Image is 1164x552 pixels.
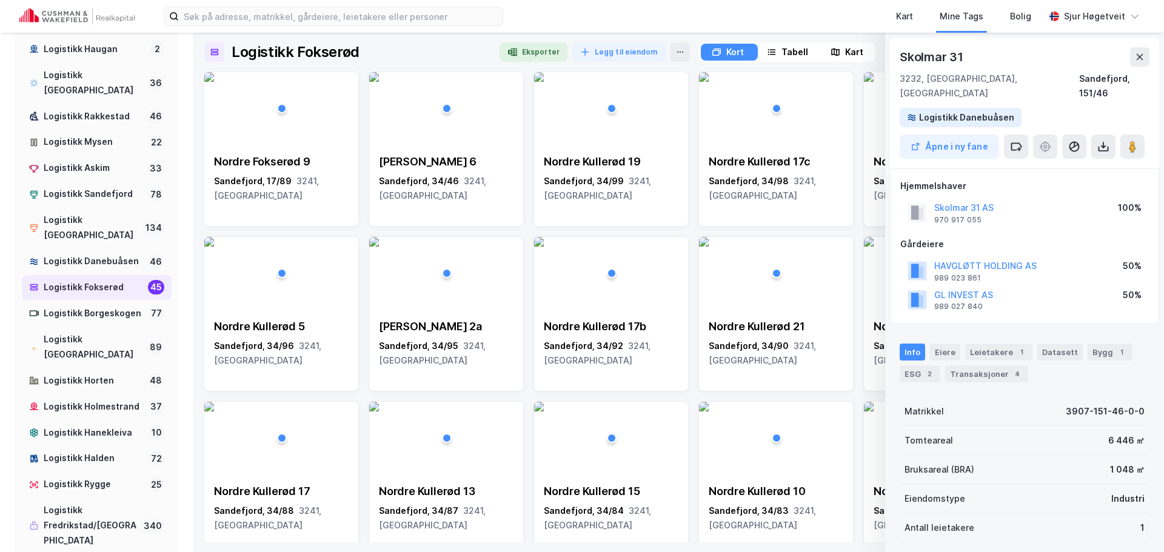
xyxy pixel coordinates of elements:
[1123,259,1142,273] div: 50%
[934,273,981,283] div: 989 023 861
[534,402,544,411] img: 256x120
[1118,201,1142,215] div: 100%
[44,451,144,466] div: Logistikk Halden
[709,176,816,201] span: 3241, [GEOGRAPHIC_DATA]
[19,8,135,25] img: cushman-wakefield-realkapital-logo.202ea83816669bd177139c58696a8fa1.svg
[864,237,874,247] img: 256x120
[44,306,144,321] div: Logistikk Borgeskogen
[149,135,164,150] div: 22
[214,504,349,533] div: Sandefjord, 34/88
[930,344,960,361] div: Eiere
[22,182,172,207] a: Logistikk Sandefjord78
[1011,368,1023,380] div: 4
[900,135,999,159] button: Åpne i ny fane
[148,399,164,414] div: 37
[22,301,172,326] a: Logistikk Borgeskogen77
[214,319,349,334] div: Nordre Kullerød 5
[781,45,808,59] div: Tabell
[379,155,513,169] div: [PERSON_NAME] 6
[709,155,843,169] div: Nordre Kullerød 17c
[379,176,486,201] span: 3241, [GEOGRAPHIC_DATA]
[141,519,164,533] div: 340
[544,176,651,201] span: 3241, [GEOGRAPHIC_DATA]
[379,505,486,530] span: 3241, [GEOGRAPHIC_DATA]
[923,368,935,380] div: 2
[204,237,214,247] img: 256x120
[22,37,172,62] a: Logistikk Haugan2
[874,484,1008,499] div: Nordre Kullerød 9
[709,339,843,368] div: Sandefjord, 34/90
[22,368,172,393] a: Logistikk Horten48
[544,339,678,368] div: Sandefjord, 34/92
[1037,344,1083,361] div: Datasett
[22,394,172,419] a: Logistikk Holmestrand37
[864,72,874,82] img: 256x120
[965,344,1032,361] div: Leietakere
[214,341,321,365] span: 3241, [GEOGRAPHIC_DATA]
[148,280,164,294] div: 45
[214,155,349,169] div: Nordre Fokserød 9
[544,341,651,365] span: 3241, [GEOGRAPHIC_DATA]
[149,477,164,492] div: 25
[900,365,940,382] div: ESG
[874,341,981,365] span: 3241, [GEOGRAPHIC_DATA]
[22,472,172,497] a: Logistikk Rygge25
[919,110,1014,125] div: Logistikk Danebuåsen
[214,484,349,499] div: Nordre Kullerød 17
[544,319,678,334] div: Nordre Kullerød 17b
[874,174,1008,203] div: Sandefjord, 34/97
[150,42,164,56] div: 2
[934,215,982,225] div: 970 917 055
[22,446,172,471] a: Logistikk Halden72
[204,72,214,82] img: 256x120
[22,104,172,129] a: Logistikk Rakkestad46
[44,503,136,548] div: Logistikk Fredrikstad/[GEOGRAPHIC_DATA]
[379,341,486,365] span: 3241, [GEOGRAPHIC_DATA]
[1010,9,1031,24] div: Bolig
[147,109,164,124] div: 46
[845,45,863,59] div: Kart
[945,365,1028,382] div: Transaksjoner
[44,187,143,202] div: Logistikk Sandefjord
[214,505,321,530] span: 3241, [GEOGRAPHIC_DATA]
[905,404,944,419] div: Matrikkel
[905,462,974,477] div: Bruksareal (BRA)
[900,179,1149,193] div: Hjemmelshaver
[44,332,142,362] div: Logistikk [GEOGRAPHIC_DATA]
[44,42,145,57] div: Logistikk Haugan
[1079,71,1149,101] div: Sandefjord, 151/46
[874,505,980,530] span: 3241, [GEOGRAPHIC_DATA]
[22,208,172,248] a: Logistikk [GEOGRAPHIC_DATA]134
[709,505,816,530] span: 3241, [GEOGRAPHIC_DATA]
[1066,404,1145,419] div: 3907-151-46-0-0
[905,433,953,448] div: Tomteareal
[147,340,164,354] div: 89
[147,373,164,388] div: 48
[1115,346,1128,358] div: 1
[379,339,513,368] div: Sandefjord, 34/95
[379,174,513,203] div: Sandefjord, 34/46
[544,484,678,499] div: Nordre Kullerød 15
[940,9,983,24] div: Mine Tags
[44,399,143,414] div: Logistikk Holmestrand
[874,155,1008,169] div: Nordre Kullerød 13b
[1103,494,1164,552] div: Kontrollprogram for chat
[500,42,567,62] button: Eksporter
[22,63,172,103] a: Logistikk [GEOGRAPHIC_DATA]36
[709,504,843,533] div: Sandefjord, 34/83
[1088,344,1132,361] div: Bygg
[44,477,144,492] div: Logistikk Rygge
[44,213,138,243] div: Logistikk [GEOGRAPHIC_DATA]
[900,47,966,67] div: Skolmar 31
[699,237,709,247] img: 256x120
[905,491,965,506] div: Eiendomstype
[699,402,709,411] img: 256x120
[709,484,843,499] div: Nordre Kullerød 10
[44,109,142,124] div: Logistikk Rakkestad
[44,254,142,269] div: Logistikk Danebuåsen
[874,339,1008,368] div: Sandefjord, 34/89
[369,237,379,247] img: 256x120
[699,72,709,82] img: 256x120
[544,504,678,533] div: Sandefjord, 34/84
[874,319,1008,334] div: Nordre Kullerød 25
